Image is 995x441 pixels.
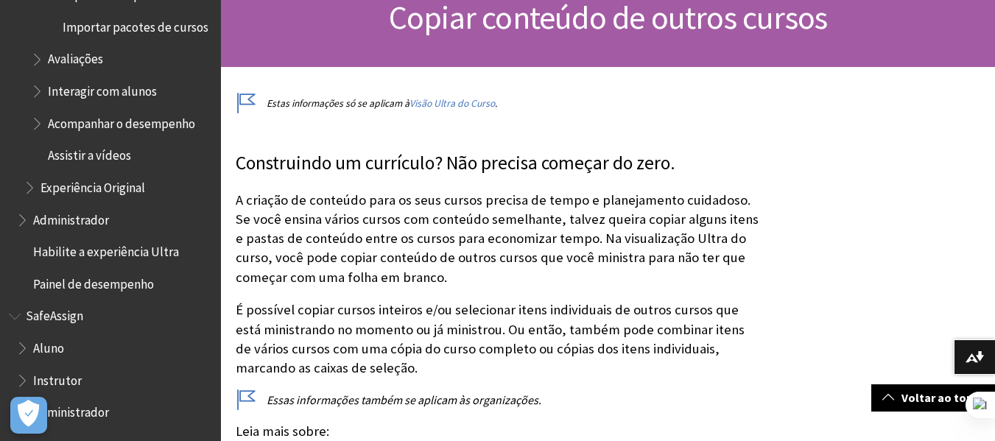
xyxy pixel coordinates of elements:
[236,392,762,408] p: Essas informações também se aplicam às organizações.
[9,304,212,426] nav: Book outline for Blackboard SafeAssign
[33,208,109,227] span: Administrador
[409,97,495,110] a: Visão Ultra do Curso
[48,143,131,163] span: Assistir a vídeos
[33,368,82,388] span: Instrutor
[871,384,995,412] a: Voltar ao topo
[236,150,762,177] p: Construindo um currículo? Não precisa começar do zero.
[236,422,762,441] p: Leia mais sobre:
[33,401,109,420] span: Administrador
[236,191,762,287] p: A criação de conteúdo para os seus cursos precisa de tempo e planejamento cuidadoso. Se você ensi...
[10,397,47,434] button: Abrir preferências
[236,300,762,378] p: É possível copiar cursos inteiros e/ou selecionar itens individuais de outros cursos que está min...
[48,47,103,67] span: Avaliações
[48,79,157,99] span: Interagir com alunos
[48,111,195,131] span: Acompanhar o desempenho
[236,96,762,110] p: Estas informações só se aplicam à .
[33,239,179,259] span: Habilite a experiência Ultra
[33,272,154,292] span: Painel de desempenho
[26,304,83,324] span: SafeAssign
[41,175,145,195] span: Experiência Original
[63,15,208,35] span: Importar pacotes de cursos
[33,336,64,356] span: Aluno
